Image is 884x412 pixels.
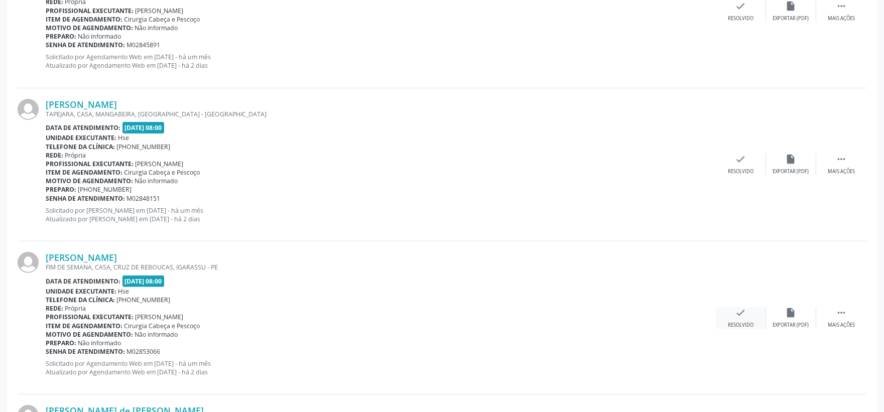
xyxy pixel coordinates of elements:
[135,177,178,185] span: Não informado
[127,347,161,356] span: M02853066
[46,7,134,15] b: Profissional executante:
[786,1,797,12] i: insert_drive_file
[18,252,39,273] img: img
[46,252,117,263] a: [PERSON_NAME]
[46,160,134,168] b: Profissional executante:
[136,7,184,15] span: [PERSON_NAME]
[136,313,184,321] span: [PERSON_NAME]
[773,15,809,22] div: Exportar (PDF)
[735,307,746,318] i: check
[122,122,165,133] span: [DATE] 08:00
[46,330,133,339] b: Motivo de agendamento:
[735,1,746,12] i: check
[46,24,133,32] b: Motivo de agendamento:
[836,154,847,165] i: 
[122,276,165,287] span: [DATE] 08:00
[46,185,76,194] b: Preparo:
[836,307,847,318] i: 
[117,296,171,304] span: [PHONE_NUMBER]
[46,133,116,142] b: Unidade executante:
[728,322,753,329] div: Resolvido
[46,123,120,132] b: Data de atendimento:
[828,322,855,329] div: Mais ações
[46,151,63,160] b: Rede:
[136,160,184,168] span: [PERSON_NAME]
[117,143,171,151] span: [PHONE_NUMBER]
[828,168,855,175] div: Mais ações
[46,177,133,185] b: Motivo de agendamento:
[46,168,122,177] b: Item de agendamento:
[135,330,178,339] span: Não informado
[124,15,200,24] span: Cirurgia Cabeça e Pescoço
[786,307,797,318] i: insert_drive_file
[127,41,161,49] span: M02845891
[124,322,200,330] span: Cirurgia Cabeça e Pescoço
[118,133,130,142] span: Hse
[46,277,120,286] b: Data de atendimento:
[46,15,122,24] b: Item de agendamento:
[46,53,716,70] p: Solicitado por Agendamento Web em [DATE] - há um mês Atualizado por Agendamento Web em [DATE] - h...
[46,41,125,49] b: Senha de atendimento:
[78,339,121,347] span: Não informado
[46,287,116,296] b: Unidade executante:
[46,143,115,151] b: Telefone da clínica:
[78,185,132,194] span: [PHONE_NUMBER]
[46,296,115,304] b: Telefone da clínica:
[135,24,178,32] span: Não informado
[46,110,716,118] div: TAPEJARA, CASA, MANGABEIRA, [GEOGRAPHIC_DATA] - [GEOGRAPHIC_DATA]
[78,32,121,41] span: Não informado
[786,154,797,165] i: insert_drive_file
[46,263,716,271] div: FIM DE SEMANA, CASA, CRUZ DE REBOUCAS, IGARASSU - PE
[773,168,809,175] div: Exportar (PDF)
[118,287,130,296] span: Hse
[46,347,125,356] b: Senha de atendimento:
[773,322,809,329] div: Exportar (PDF)
[46,339,76,347] b: Preparo:
[127,194,161,203] span: M02848151
[728,168,753,175] div: Resolvido
[828,15,855,22] div: Mais ações
[728,15,753,22] div: Resolvido
[46,206,716,223] p: Solicitado por [PERSON_NAME] em [DATE] - há um mês Atualizado por [PERSON_NAME] em [DATE] - há 2 ...
[46,359,716,376] p: Solicitado por Agendamento Web em [DATE] - há um mês Atualizado por Agendamento Web em [DATE] - h...
[124,168,200,177] span: Cirurgia Cabeça e Pescoço
[65,151,86,160] span: Própria
[836,1,847,12] i: 
[46,32,76,41] b: Preparo:
[65,304,86,313] span: Própria
[18,99,39,120] img: img
[735,154,746,165] i: check
[46,313,134,321] b: Profissional executante:
[46,322,122,330] b: Item de agendamento:
[46,99,117,110] a: [PERSON_NAME]
[46,194,125,203] b: Senha de atendimento:
[46,304,63,313] b: Rede:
